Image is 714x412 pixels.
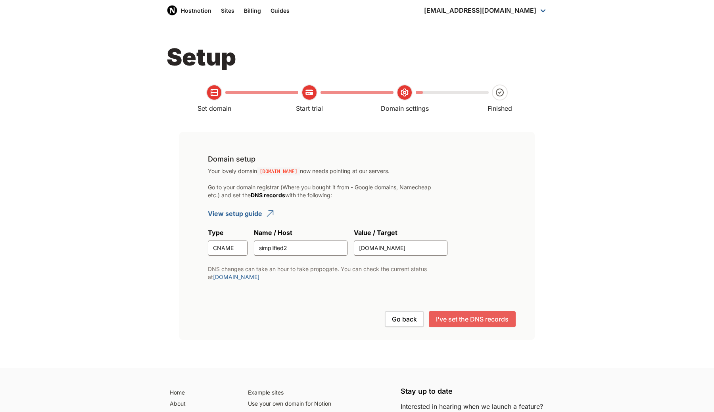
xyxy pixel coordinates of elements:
[208,228,248,237] label: Type
[251,192,285,198] strong: DNS records
[208,209,506,218] a: View setup guide
[262,104,357,113] div: Start trial
[245,399,392,410] a: Use your own domain for Notion
[385,311,424,327] button: Go back
[213,273,259,280] a: [DOMAIN_NAME]
[245,387,392,399] a: Example sites
[257,167,300,175] code: [DOMAIN_NAME]
[208,265,436,281] div: DNS changes can take an hour to take propogate. You can check the current status at
[354,228,447,237] label: Value / Target
[401,387,547,395] h5: Stay up to date
[429,311,516,327] button: I've set the DNS records
[357,104,452,113] div: Domain settings
[167,40,547,75] h1: Setup
[167,399,235,410] a: About
[208,183,436,199] p: Go to your domain registrar (Where you bought it from - Google domains, Namecheap etc.) and set t...
[452,104,547,113] div: Finished
[167,104,262,113] div: Set domain
[208,154,506,164] h3: Domain setup
[257,167,300,174] a: [DOMAIN_NAME]
[254,228,347,237] label: Name / Host
[167,387,235,399] a: Home
[167,5,178,16] img: Host Notion logo
[208,167,436,199] div: Your lovely domain now needs pointing at our servers.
